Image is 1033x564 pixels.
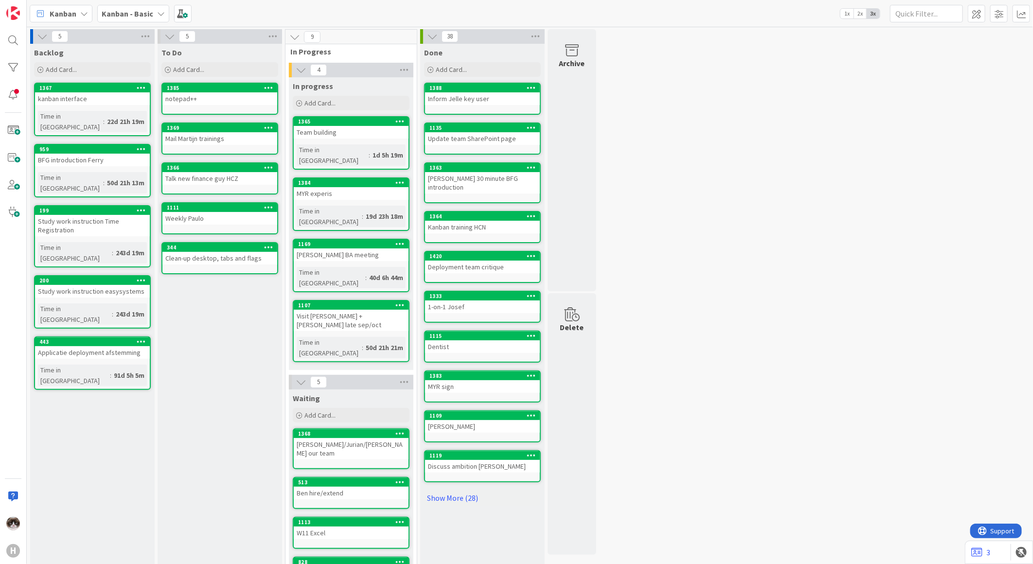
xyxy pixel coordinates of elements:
[425,371,540,380] div: 1383
[34,205,151,267] a: 199Study work instruction Time RegistrationTime in [GEOGRAPHIC_DATA]:243d 19m
[294,117,409,126] div: 1365
[294,178,409,200] div: 1384MYR experis
[294,478,409,487] div: 513
[162,243,277,252] div: 344
[559,57,585,69] div: Archive
[424,211,541,243] a: 1364Kanban training HCN
[298,479,409,486] div: 513
[424,370,541,403] a: 1383MYR sign
[167,85,277,91] div: 1385
[298,430,409,437] div: 1368
[424,490,541,506] a: Show More (28)
[425,163,540,194] div: 1363[PERSON_NAME] 30 minute BFG introduction
[425,332,540,353] div: 1115Dentist
[424,123,541,155] a: 1135Update team SharePoint page
[425,411,540,433] div: 1109[PERSON_NAME]
[425,451,540,460] div: 1119
[34,275,151,329] a: 200Study work instruction easysystemsTime in [GEOGRAPHIC_DATA]:243d 19m
[167,244,277,251] div: 344
[38,242,112,264] div: Time in [GEOGRAPHIC_DATA]
[425,172,540,194] div: [PERSON_NAME] 30 minute BFG introduction
[103,177,105,188] span: :
[35,337,150,359] div: 443Applicatie deployment afstemming
[46,65,77,74] span: Add Card...
[162,203,277,225] div: 1111Weekly Paulo
[424,48,443,57] span: Done
[293,239,410,292] a: 1169[PERSON_NAME] BA meetingTime in [GEOGRAPHIC_DATA]:40d 6h 44m
[34,48,64,57] span: Backlog
[429,372,540,379] div: 1383
[429,333,540,339] div: 1115
[297,267,365,288] div: Time in [GEOGRAPHIC_DATA]
[425,252,540,273] div: 1420Deployment team critique
[35,276,150,298] div: 200Study work instruction easysystems
[294,178,409,187] div: 1384
[167,124,277,131] div: 1369
[162,243,277,264] div: 344Clean-up desktop, tabs and flags
[162,163,277,172] div: 1366
[173,65,204,74] span: Add Card...
[425,123,540,145] div: 1135Update team SharePoint page
[310,376,327,388] span: 5
[293,517,410,549] a: 1113W11 Excel
[293,393,320,403] span: Waiting
[161,202,278,234] a: 1111Weekly Paulo
[425,420,540,433] div: [PERSON_NAME]
[429,452,540,459] div: 1119
[369,150,370,160] span: :
[161,162,278,194] a: 1366Talk new finance guy HCZ
[39,277,150,284] div: 200
[35,276,150,285] div: 200
[294,438,409,459] div: [PERSON_NAME]/Jurian/[PERSON_NAME] our team
[429,124,540,131] div: 1135
[293,81,333,91] span: In progress
[294,248,409,261] div: [PERSON_NAME] BA meeting
[297,337,362,358] div: Time in [GEOGRAPHIC_DATA]
[162,84,277,92] div: 1385
[162,172,277,185] div: Talk new finance guy HCZ
[35,154,150,166] div: BFG introduction Ferry
[35,206,150,236] div: 199Study work instruction Time Registration
[38,111,103,132] div: Time in [GEOGRAPHIC_DATA]
[298,519,409,526] div: 1113
[39,207,150,214] div: 199
[363,211,406,222] div: 19d 23h 18m
[425,84,540,105] div: 1388Inform Jelle key user
[867,9,880,18] span: 3x
[162,132,277,145] div: Mail Martijn trainings
[293,477,410,509] a: 513Ben hire/extend
[162,123,277,145] div: 1369Mail Martijn trainings
[162,123,277,132] div: 1369
[102,9,153,18] b: Kanban - Basic
[6,544,20,558] div: H
[425,92,540,105] div: Inform Jelle key user
[425,123,540,132] div: 1135
[425,371,540,393] div: 1383MYR sign
[890,5,963,22] input: Quick Filter...
[294,301,409,310] div: 1107
[429,85,540,91] div: 1388
[162,252,277,264] div: Clean-up desktop, tabs and flags
[35,145,150,166] div: 959BFG introduction Ferry
[429,293,540,300] div: 1333
[294,310,409,331] div: Visit [PERSON_NAME] + [PERSON_NAME] late sep/oct
[304,31,321,43] span: 9
[294,429,409,459] div: 1368[PERSON_NAME]/Jurian/[PERSON_NAME] our team
[35,145,150,154] div: 959
[362,342,363,353] span: :
[425,292,540,300] div: 1333
[52,31,68,42] span: 5
[162,92,277,105] div: notepad++
[161,48,182,57] span: To Do
[35,285,150,298] div: Study work instruction easysystems
[20,1,44,13] span: Support
[294,301,409,331] div: 1107Visit [PERSON_NAME] + [PERSON_NAME] late sep/oct
[425,212,540,221] div: 1364
[112,309,113,319] span: :
[35,84,150,105] div: 1367kanban interface
[429,412,540,419] div: 1109
[162,203,277,212] div: 1111
[298,179,409,186] div: 1384
[298,118,409,125] div: 1365
[298,302,409,309] div: 1107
